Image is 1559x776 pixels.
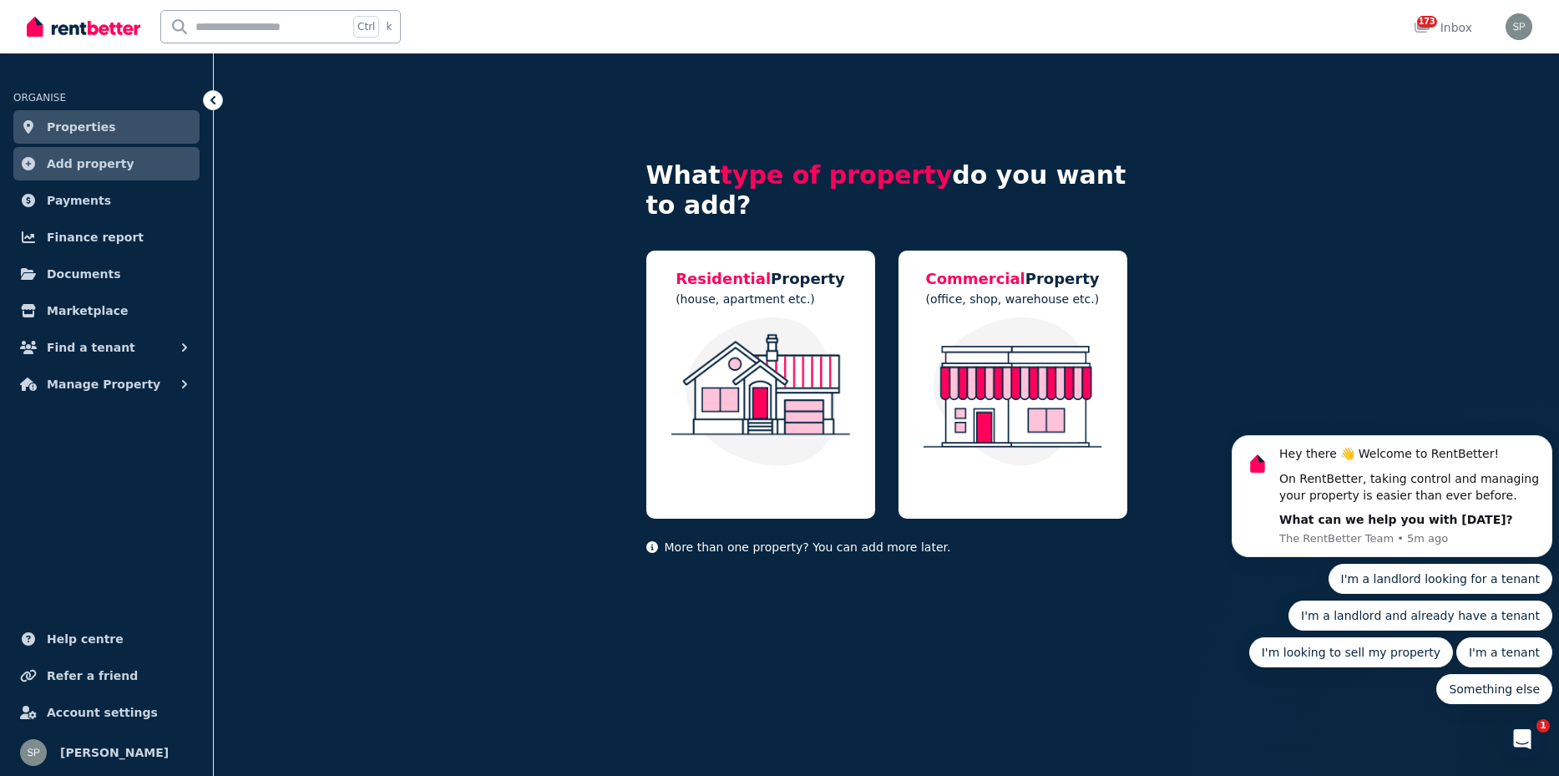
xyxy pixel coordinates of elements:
[27,14,140,39] img: RentBetter
[47,227,144,247] span: Finance report
[13,368,200,401] button: Manage Property
[925,270,1025,287] span: Commercial
[676,291,845,307] p: (house, apartment etc.)
[925,291,1099,307] p: (office, shop, warehouse etc.)
[1414,19,1472,36] div: Inbox
[676,270,771,287] span: Residential
[13,184,200,217] a: Payments
[646,539,1127,555] p: More than one property? You can add more later.
[13,622,200,656] a: Help centre
[47,190,111,210] span: Payments
[13,147,200,180] a: Add property
[1417,16,1437,28] span: 173
[13,659,200,692] a: Refer a friend
[47,666,138,686] span: Refer a friend
[47,264,121,284] span: Documents
[47,154,134,174] span: Add property
[47,374,160,394] span: Manage Property
[1225,270,1559,731] iframe: Intercom notifications message
[47,702,158,723] span: Account settings
[13,257,200,291] a: Documents
[13,221,200,254] a: Finance report
[13,696,200,729] a: Account settings
[13,110,200,144] a: Properties
[60,743,169,763] span: [PERSON_NAME]
[676,267,845,291] h5: Property
[646,160,1127,221] h4: What do you want to add?
[20,739,47,766] img: Shirley Pande
[721,160,953,190] span: type of property
[1502,719,1542,759] iframe: Intercom live chat
[1506,13,1532,40] img: Shirley Pande
[915,317,1111,466] img: Commercial Property
[1536,719,1550,733] span: 1
[386,20,392,33] span: k
[47,301,128,321] span: Marketplace
[47,337,135,358] span: Find a tenant
[47,629,124,649] span: Help centre
[353,16,379,38] span: Ctrl
[13,331,200,364] button: Find a tenant
[663,317,858,466] img: Residential Property
[925,267,1099,291] h5: Property
[13,294,200,327] a: Marketplace
[47,117,116,137] span: Properties
[13,92,66,104] span: ORGANISE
